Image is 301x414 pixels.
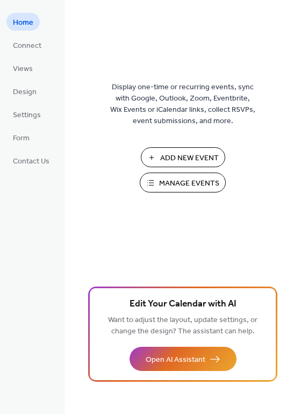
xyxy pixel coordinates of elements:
span: Contact Us [13,156,49,167]
a: Form [6,129,36,146]
a: Connect [6,36,48,54]
span: Connect [13,40,41,52]
span: Design [13,87,37,98]
span: Edit Your Calendar with AI [130,297,236,312]
a: Contact Us [6,152,56,169]
button: Add New Event [141,147,225,167]
a: Settings [6,105,47,123]
span: Settings [13,110,41,121]
a: Views [6,59,39,77]
a: Home [6,13,40,31]
span: Home [13,17,33,28]
span: Views [13,63,33,75]
button: Manage Events [140,173,226,192]
span: Form [13,133,30,144]
span: Open AI Assistant [146,354,205,366]
a: Design [6,82,43,100]
span: Manage Events [159,178,219,189]
span: Display one-time or recurring events, sync with Google, Outlook, Zoom, Eventbrite, Wix Events or ... [110,82,255,127]
button: Open AI Assistant [130,347,236,371]
span: Want to adjust the layout, update settings, or change the design? The assistant can help. [108,313,257,339]
span: Add New Event [160,153,219,164]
